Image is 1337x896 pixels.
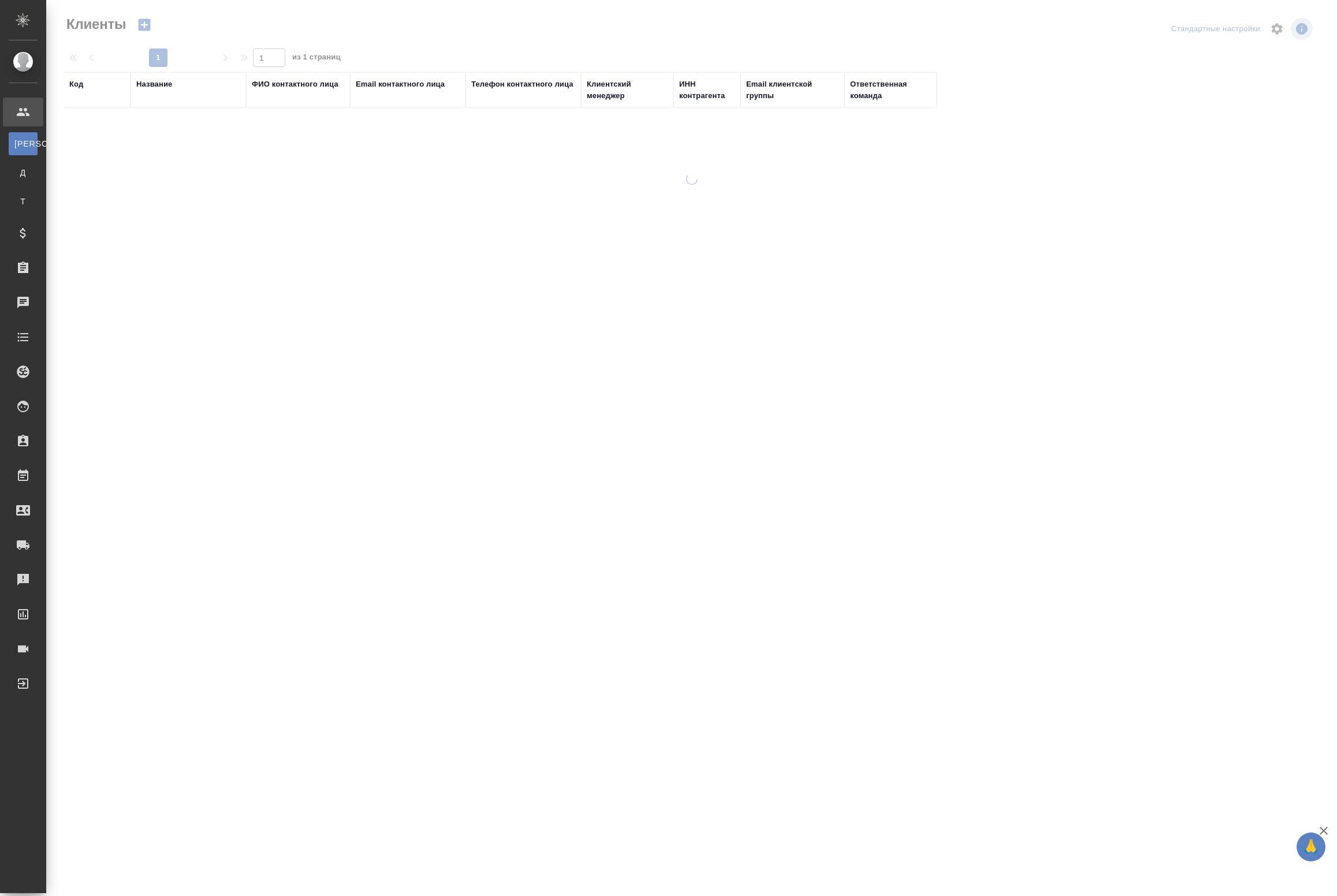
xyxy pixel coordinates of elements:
div: Код [69,79,83,90]
span: Д [14,167,32,178]
div: Email клиентской группы [746,79,839,102]
div: ИНН контрагента [679,79,735,102]
span: 🙏 [1301,835,1321,859]
div: Телефон контактного лица [471,79,573,90]
button: 🙏 [1297,832,1325,861]
span: Т [14,196,32,207]
a: [PERSON_NAME] [9,132,38,155]
div: Ответственная команда [850,79,931,102]
div: Название [136,79,172,90]
span: [PERSON_NAME] [14,138,32,150]
div: ФИО контактного лица [252,79,338,90]
div: Клиентский менеджер [587,79,668,102]
div: Email контактного лица [356,79,445,90]
a: Д [9,161,38,184]
a: Т [9,190,38,213]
